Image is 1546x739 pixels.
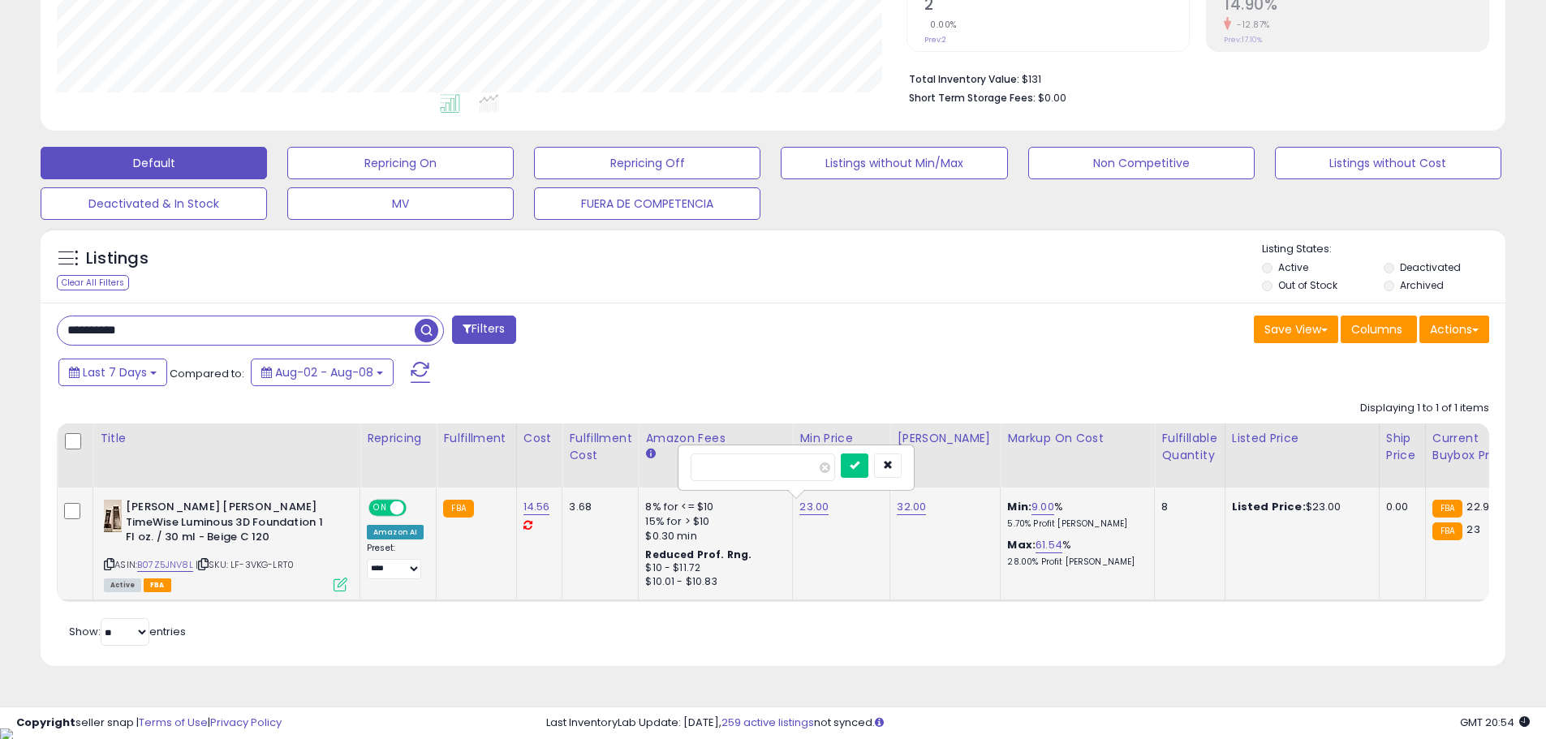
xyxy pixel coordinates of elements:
span: Show: entries [69,624,186,639]
button: MV [287,187,514,220]
b: Min: [1007,499,1031,514]
button: FUERA DE COMPETENCIA [534,187,760,220]
button: Last 7 Days [58,359,167,386]
img: 41eYaPd2zFL._SL40_.jpg [104,500,122,532]
p: 5.70% Profit [PERSON_NAME] [1007,518,1142,530]
small: Prev: 2 [924,35,946,45]
span: | SKU: LF-3VKG-LRT0 [196,558,294,571]
div: Repricing [367,430,429,447]
div: 8% for <= $10 [645,500,780,514]
li: $131 [909,68,1477,88]
button: Deactivated & In Stock [41,187,267,220]
a: 9.00 [1031,499,1054,515]
span: FBA [144,578,171,592]
a: B07Z5JNV8L [137,558,193,572]
div: 15% for > $10 [645,514,780,529]
div: Fulfillment [443,430,509,447]
span: Last 7 Days [83,364,147,380]
button: Save View [1254,316,1338,343]
a: 61.54 [1036,537,1062,553]
button: Repricing Off [534,147,760,179]
div: Ship Price [1386,430,1419,464]
small: -12.87% [1231,19,1270,31]
small: FBA [1432,522,1462,540]
div: Listed Price [1232,430,1372,447]
div: Fulfillment Cost [569,430,631,464]
span: 2025-08-17 20:54 GMT [1460,715,1530,730]
div: Clear All Filters [57,275,129,290]
div: seller snap | | [16,715,282,731]
a: Privacy Policy [210,715,282,730]
span: Aug-02 - Aug-08 [275,364,373,380]
button: Default [41,147,267,179]
div: [PERSON_NAME] [897,430,993,447]
label: Out of Stock [1278,278,1337,292]
h5: Listings [86,247,149,270]
button: Actions [1419,316,1489,343]
div: Last InventoryLab Update: [DATE], not synced. [546,715,1530,731]
div: Markup on Cost [1007,430,1148,447]
a: 14.56 [523,499,550,515]
small: FBA [1432,500,1462,518]
b: Max: [1007,537,1036,552]
div: % [1007,538,1142,568]
p: 28.00% Profit [PERSON_NAME] [1007,556,1142,568]
button: Aug-02 - Aug-08 [251,359,394,386]
div: $10 - $11.72 [645,561,780,575]
small: Amazon Fees. [645,447,655,462]
button: Filters [452,316,515,344]
div: Displaying 1 to 1 of 1 items [1360,401,1489,416]
th: The percentage added to the cost of goods (COGS) that forms the calculator for Min & Max prices. [1001,423,1155,488]
div: Preset: [367,543,424,579]
div: 8 [1161,500,1212,514]
div: 3.68 [569,500,626,514]
small: Prev: 17.10% [1224,35,1262,45]
label: Active [1278,260,1308,274]
div: $23.00 [1232,500,1367,514]
div: Current Buybox Price [1432,430,1516,464]
a: 32.00 [897,499,926,515]
div: ASIN: [104,500,347,590]
small: FBA [443,500,473,518]
div: Cost [523,430,556,447]
a: 23.00 [799,499,829,515]
b: Short Term Storage Fees: [909,91,1036,105]
span: OFF [404,501,430,515]
button: Repricing On [287,147,514,179]
div: $10.01 - $10.83 [645,575,780,589]
a: Terms of Use [139,715,208,730]
b: [PERSON_NAME] [PERSON_NAME] TimeWise Luminous 3D Foundation 1 Fl oz. / 30 ml - Beige C 120 [126,500,323,549]
div: Fulfillable Quantity [1161,430,1217,464]
b: Reduced Prof. Rng. [645,548,751,561]
div: Min Price [799,430,883,447]
p: Listing States: [1262,242,1505,257]
div: Amazon AI [367,525,424,539]
button: Non Competitive [1028,147,1255,179]
span: All listings currently available for purchase on Amazon [104,578,141,592]
span: Columns [1351,321,1402,337]
button: Listings without Cost [1275,147,1501,179]
div: % [1007,500,1142,530]
span: $0.00 [1038,90,1066,105]
div: Title [100,430,353,447]
small: 0.00% [924,19,957,31]
button: Columns [1341,316,1417,343]
span: Compared to: [170,366,244,381]
div: 0.00 [1386,500,1413,514]
label: Deactivated [1400,260,1461,274]
b: Total Inventory Value: [909,72,1019,86]
a: 259 active listings [721,715,814,730]
b: Listed Price: [1232,499,1306,514]
span: 22.99 [1466,499,1496,514]
div: Amazon Fees [645,430,786,447]
strong: Copyright [16,715,75,730]
span: ON [370,501,390,515]
label: Archived [1400,278,1444,292]
div: $0.30 min [645,529,780,544]
span: 23 [1466,522,1479,537]
button: Listings without Min/Max [781,147,1007,179]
